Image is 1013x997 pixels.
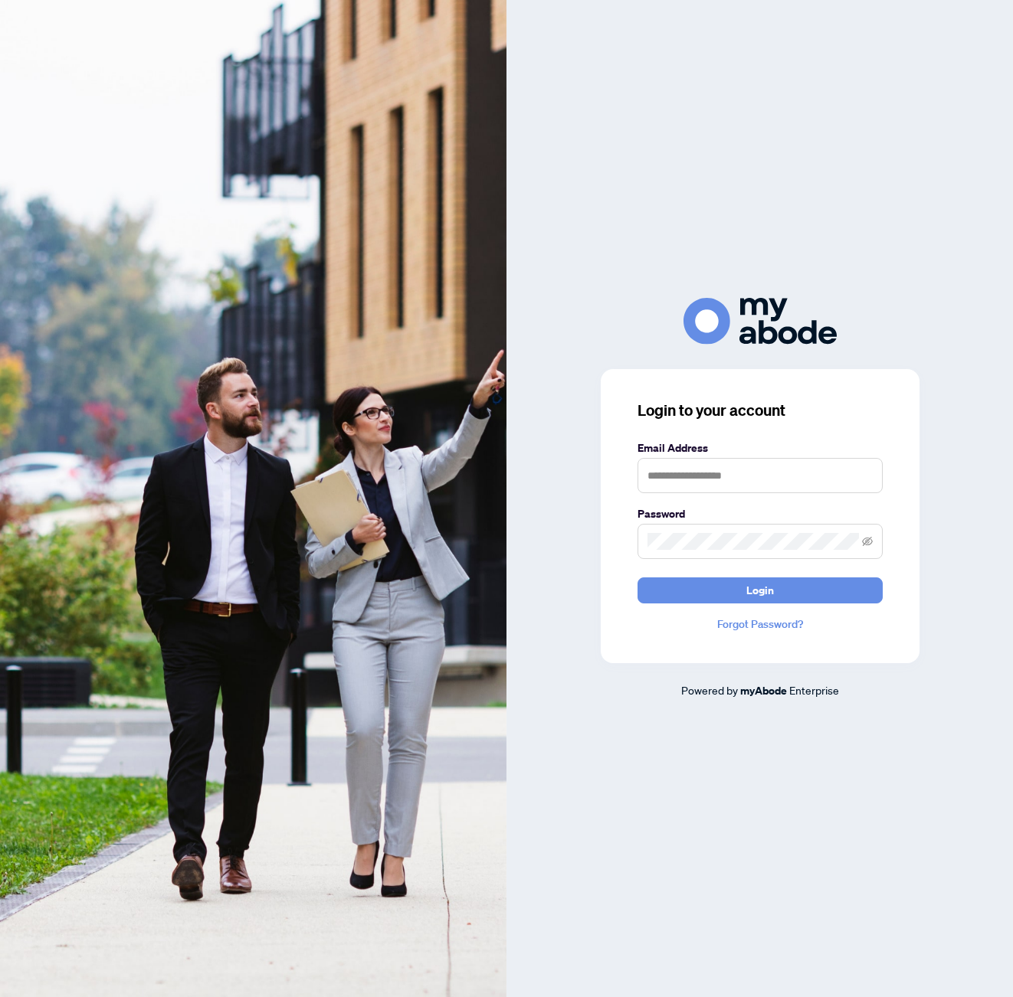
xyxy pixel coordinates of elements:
[681,683,738,697] span: Powered by
[684,298,837,345] img: ma-logo
[862,536,873,547] span: eye-invisible
[740,682,787,699] a: myAbode
[638,400,883,421] h3: Login to your account
[789,683,839,697] span: Enterprise
[638,616,883,633] a: Forgot Password?
[638,440,883,456] label: Email Address
[638,505,883,522] label: Password
[746,578,774,603] span: Login
[638,577,883,603] button: Login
